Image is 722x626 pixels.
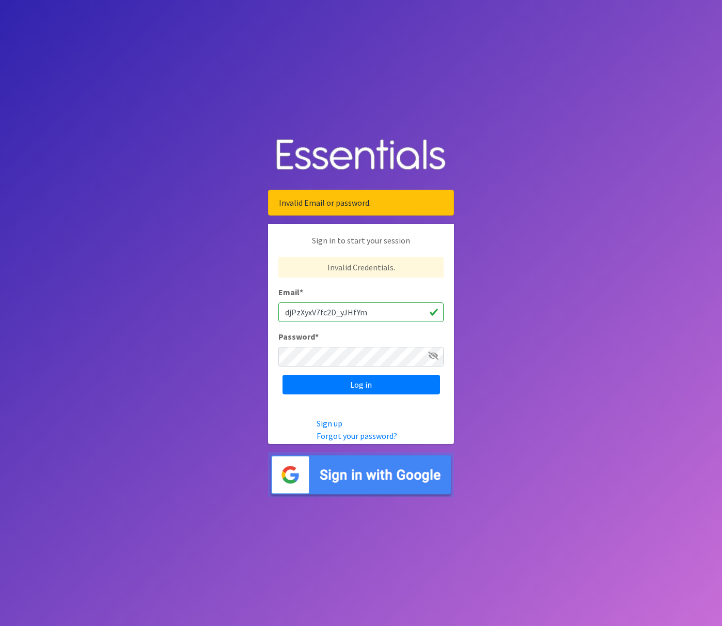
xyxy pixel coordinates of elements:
img: Human Essentials [268,129,454,182]
input: Log in [282,375,440,394]
a: Forgot your password? [317,431,397,441]
div: Invalid Email or password. [268,190,454,216]
img: Sign in with Google [268,452,454,497]
abbr: required [300,287,303,297]
a: Sign up [317,418,342,429]
p: Sign in to start your session [278,234,444,257]
p: Invalid Credentials. [278,257,444,278]
label: Email [278,286,303,298]
label: Password [278,330,319,343]
abbr: required [315,331,319,342]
